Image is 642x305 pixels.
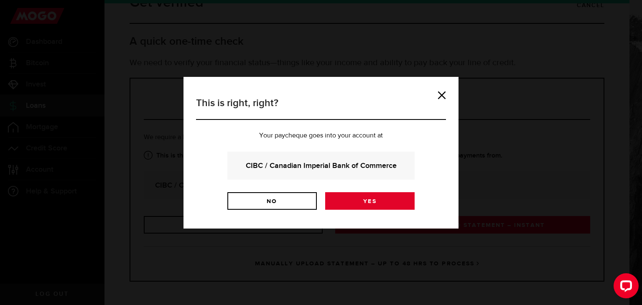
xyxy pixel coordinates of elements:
[325,192,415,210] a: Yes
[196,96,446,120] h3: This is right, right?
[196,132,446,139] p: Your paycheque goes into your account at
[239,160,403,171] strong: CIBC / Canadian Imperial Bank of Commerce
[227,192,317,210] a: No
[607,270,642,305] iframe: LiveChat chat widget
